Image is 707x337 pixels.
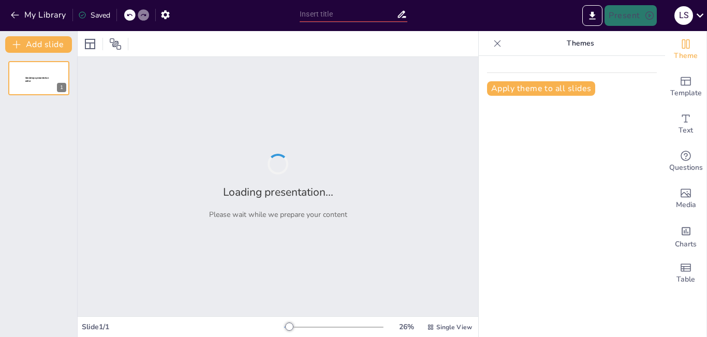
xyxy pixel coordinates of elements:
[665,143,706,180] div: Get real-time input from your audience
[669,162,703,173] span: Questions
[8,61,69,95] div: 1
[5,36,72,53] button: Add slide
[25,77,49,82] span: Sendsteps presentation editor
[394,322,419,332] div: 26 %
[487,81,595,96] button: Apply theme to all slides
[665,106,706,143] div: Add text boxes
[674,50,698,62] span: Theme
[506,31,655,56] p: Themes
[665,31,706,68] div: Change the overall theme
[82,36,98,52] div: Layout
[674,5,693,26] button: L S
[78,10,110,20] div: Saved
[665,180,706,217] div: Add images, graphics, shapes or video
[436,323,472,331] span: Single View
[223,185,333,199] h2: Loading presentation...
[8,7,70,23] button: My Library
[665,217,706,255] div: Add charts and graphs
[665,255,706,292] div: Add a table
[109,38,122,50] span: Position
[300,7,396,22] input: Insert title
[57,83,66,92] div: 1
[82,322,284,332] div: Slide 1 / 1
[605,5,656,26] button: Present
[665,68,706,106] div: Add ready made slides
[670,87,702,99] span: Template
[209,210,347,219] p: Please wait while we prepare your content
[679,125,693,136] span: Text
[675,239,697,250] span: Charts
[676,274,695,285] span: Table
[674,6,693,25] div: L S
[676,199,696,211] span: Media
[582,5,602,26] button: Export to PowerPoint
